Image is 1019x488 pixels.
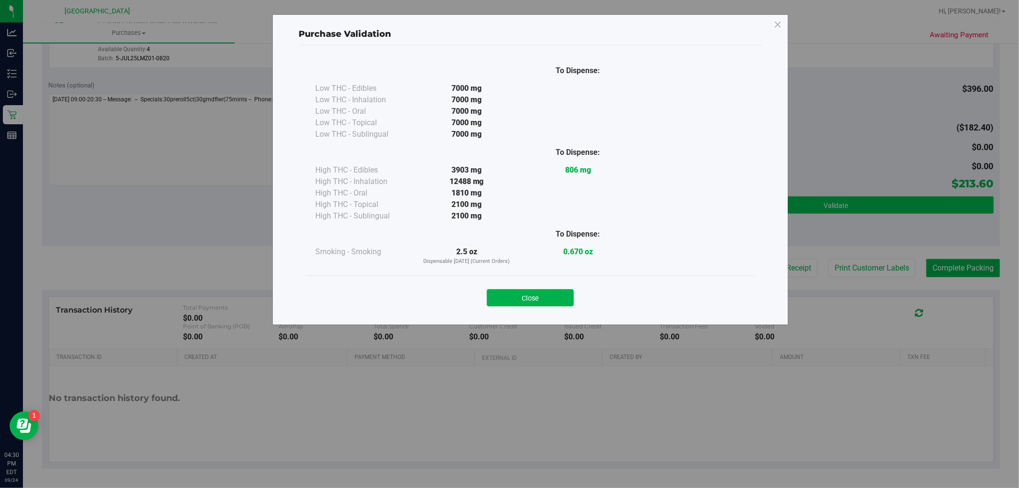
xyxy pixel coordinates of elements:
div: 1810 mg [411,187,522,199]
div: High THC - Topical [315,199,411,210]
div: 7000 mg [411,106,522,117]
div: High THC - Sublingual [315,210,411,222]
iframe: Resource center unread badge [28,410,40,422]
div: Low THC - Edibles [315,83,411,94]
button: Close [487,289,574,306]
iframe: Resource center [10,412,38,440]
div: High THC - Inhalation [315,176,411,187]
div: 12488 mg [411,176,522,187]
div: 2.5 oz [411,246,522,266]
div: 2100 mg [411,199,522,210]
div: To Dispense: [522,65,633,76]
div: To Dispense: [522,147,633,158]
div: Smoking - Smoking [315,246,411,258]
div: 7000 mg [411,117,522,129]
strong: 0.670 oz [563,247,593,256]
div: High THC - Oral [315,187,411,199]
div: 2100 mg [411,210,522,222]
div: Low THC - Topical [315,117,411,129]
div: Low THC - Sublingual [315,129,411,140]
div: High THC - Edibles [315,164,411,176]
div: 7000 mg [411,94,522,106]
span: Purchase Validation [299,29,391,39]
div: Low THC - Inhalation [315,94,411,106]
div: 7000 mg [411,129,522,140]
strong: 806 mg [565,165,591,174]
p: Dispensable [DATE] (Current Orders) [411,258,522,266]
div: To Dispense: [522,228,633,240]
div: Low THC - Oral [315,106,411,117]
div: 3903 mg [411,164,522,176]
div: 7000 mg [411,83,522,94]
